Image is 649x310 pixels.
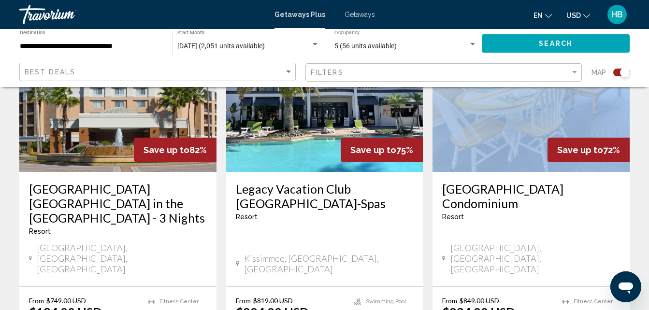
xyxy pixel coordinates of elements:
span: Filters [311,69,344,76]
a: Travorium [19,5,265,24]
div: 72% [548,138,630,162]
span: From [236,296,251,305]
span: $849.00 USD [460,296,499,305]
img: 4969I01X.jpg [433,17,630,172]
span: [GEOGRAPHIC_DATA], [GEOGRAPHIC_DATA], [GEOGRAPHIC_DATA] [450,242,620,274]
button: Filter [305,63,582,83]
a: [GEOGRAPHIC_DATA] [GEOGRAPHIC_DATA] in the [GEOGRAPHIC_DATA] - 3 Nights [29,182,207,225]
span: Search [539,40,573,48]
span: 5 (56 units available) [334,42,397,50]
img: RR27E01X.jpg [19,17,216,172]
span: Map [591,66,606,79]
span: Kissimmee, [GEOGRAPHIC_DATA], [GEOGRAPHIC_DATA] [244,253,413,274]
span: From [442,296,457,305]
a: Legacy Vacation Club [GEOGRAPHIC_DATA]-Spas [236,182,414,211]
span: USD [566,12,581,19]
span: [DATE] (2,051 units available) [177,42,265,50]
span: en [534,12,543,19]
a: Getaways [345,11,375,18]
a: [GEOGRAPHIC_DATA] Condominium [442,182,620,211]
span: $749.00 USD [46,296,86,305]
span: Best Deals [25,68,75,76]
span: HB [611,10,623,19]
button: Change currency [566,8,590,22]
span: $819.00 USD [253,296,293,305]
span: Swimming Pool [366,298,406,305]
span: [GEOGRAPHIC_DATA], [GEOGRAPHIC_DATA], [GEOGRAPHIC_DATA] [37,242,206,274]
div: 75% [341,138,423,162]
span: From [29,296,44,305]
span: Save up to [350,145,396,155]
span: Resort [29,227,51,235]
img: 8615O01X.jpg [226,17,423,172]
span: Fitness Center [574,298,613,305]
span: Fitness Center [159,298,199,305]
mat-select: Sort by [25,68,293,76]
span: Resort [442,213,464,221]
span: Save up to [557,145,603,155]
button: Search [482,34,630,52]
button: Change language [534,8,552,22]
iframe: Button to launch messaging window [610,271,641,302]
span: Resort [236,213,258,221]
div: 82% [134,138,216,162]
a: Getaways Plus [274,11,325,18]
span: Save up to [144,145,189,155]
button: User Menu [605,4,630,25]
